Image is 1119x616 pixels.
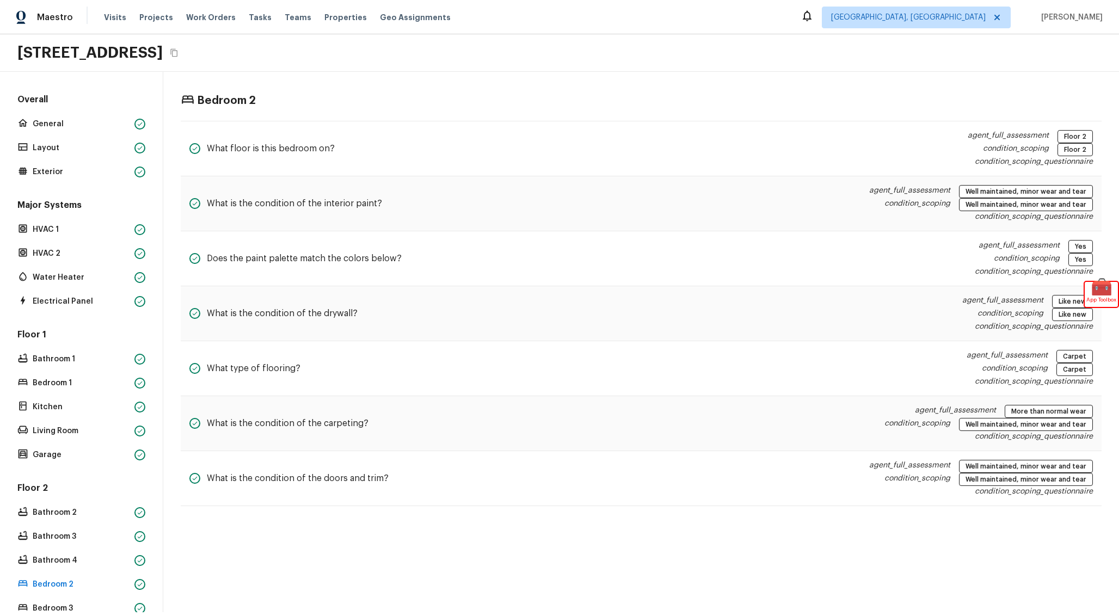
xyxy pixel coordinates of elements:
span: Properties [324,12,367,23]
h5: What type of flooring? [207,362,300,374]
span: 🧰 [1085,282,1118,293]
p: condition_scoping [977,308,1043,321]
p: Kitchen [33,402,130,412]
p: HVAC 2 [33,248,130,259]
p: condition_scoping [884,473,950,486]
p: agent_full_assessment [869,185,950,198]
p: Living Room [33,426,130,436]
span: Like new [1055,296,1090,307]
span: Yes [1071,254,1090,265]
p: Bedroom 2 [33,579,130,590]
p: condition_scoping_questionnaire [962,321,1093,332]
span: Well maintained, minor wear and tear [962,461,1090,472]
span: Floor 2 [1060,144,1090,155]
p: condition_scoping [884,198,950,211]
p: agent_full_assessment [968,130,1049,143]
p: Garage [33,449,130,460]
p: condition_scoping_questionnaire [968,156,1093,167]
span: Visits [104,12,126,23]
p: agent_full_assessment [915,405,996,418]
p: Bathroom 2 [33,507,130,518]
p: Bedroom 3 [33,603,130,614]
span: Like new [1055,309,1090,320]
span: More than normal wear [1007,406,1090,417]
span: [GEOGRAPHIC_DATA], [GEOGRAPHIC_DATA] [831,12,986,23]
span: Well maintained, minor wear and tear [962,199,1090,210]
span: Floor 2 [1060,131,1090,142]
p: Electrical Panel [33,296,130,307]
p: agent_full_assessment [979,240,1060,253]
p: Bathroom 4 [33,555,130,566]
span: Carpet [1059,364,1090,375]
p: HVAC 1 [33,224,130,235]
p: condition_scoping [982,363,1048,376]
h5: Overall [15,94,147,108]
p: Bathroom 3 [33,531,130,542]
span: Tasks [249,14,272,21]
span: Teams [285,12,311,23]
p: condition_scoping_questionnaire [975,266,1093,277]
h5: What is the condition of the carpeting? [207,417,368,429]
span: Work Orders [186,12,236,23]
p: condition_scoping [994,253,1060,266]
p: condition_scoping_questionnaire [869,486,1093,497]
h2: [STREET_ADDRESS] [17,43,163,63]
p: agent_full_assessment [962,295,1043,308]
p: Water Heater [33,272,130,283]
p: condition_scoping_questionnaire [884,431,1093,442]
span: Yes [1071,241,1090,252]
p: Exterior [33,167,130,177]
h5: What is the condition of the drywall? [207,307,358,319]
h5: Does the paint palette match the colors below? [207,252,402,264]
h4: Bedroom 2 [197,94,256,108]
p: condition_scoping_questionnaire [869,211,1093,222]
p: Layout [33,143,130,153]
p: condition_scoping_questionnaire [967,376,1093,387]
span: Geo Assignments [380,12,451,23]
span: Well maintained, minor wear and tear [962,186,1090,197]
h5: Floor 2 [15,482,147,496]
span: Well maintained, minor wear and tear [962,474,1090,485]
span: [PERSON_NAME] [1037,12,1103,23]
span: App Toolbox [1086,294,1116,305]
p: Bathroom 1 [33,354,130,365]
p: General [33,119,130,130]
h5: Major Systems [15,199,147,213]
span: Carpet [1059,351,1090,362]
div: 🧰App Toolbox [1085,282,1118,307]
h5: Floor 1 [15,329,147,343]
p: agent_full_assessment [967,350,1048,363]
h5: What is the condition of the doors and trim? [207,472,389,484]
p: Bedroom 1 [33,378,130,389]
span: Projects [139,12,173,23]
p: agent_full_assessment [869,460,950,473]
p: condition_scoping [983,143,1049,156]
span: Well maintained, minor wear and tear [962,419,1090,430]
h5: What floor is this bedroom on? [207,143,335,155]
button: Copy Address [167,46,181,60]
h5: What is the condition of the interior paint? [207,198,382,210]
p: condition_scoping [884,418,950,431]
span: Maestro [37,12,73,23]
